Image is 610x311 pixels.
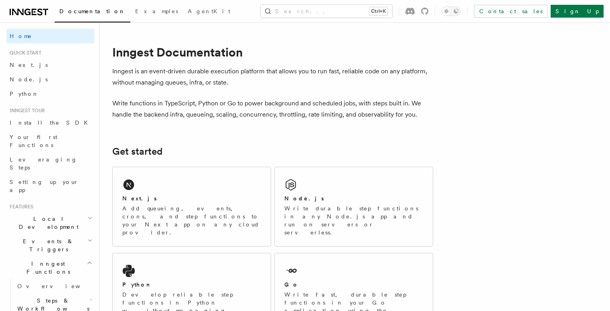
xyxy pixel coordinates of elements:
[10,119,93,126] span: Install the SDK
[274,167,433,246] a: Node.jsWrite durable step functions in any Node.js app and run on servers or serverless.
[474,5,547,18] a: Contact sales
[284,194,324,202] h2: Node.js
[17,283,100,289] span: Overview
[6,234,94,256] button: Events & Triggers
[6,215,87,231] span: Local Development
[6,29,94,43] a: Home
[188,8,230,14] span: AgentKit
[112,98,433,120] p: Write functions in TypeScript, Python or Go to power background and scheduled jobs, with steps bu...
[10,156,77,171] span: Leveraging Steps
[6,152,94,175] a: Leveraging Steps
[14,279,94,293] a: Overview
[284,204,423,236] p: Write durable step functions in any Node.js app and run on servers or serverless.
[6,130,94,152] a: Your first Functions
[6,260,87,276] span: Inngest Functions
[112,146,162,157] a: Get started
[59,8,126,14] span: Documentation
[6,107,45,114] span: Inngest tour
[6,237,87,253] span: Events & Triggers
[284,281,299,289] h2: Go
[6,204,33,210] span: Features
[6,58,94,72] a: Next.js
[55,2,130,22] a: Documentation
[10,179,79,193] span: Setting up your app
[10,76,48,83] span: Node.js
[10,62,48,68] span: Next.js
[112,66,433,88] p: Inngest is an event-driven durable execution platform that allows you to run fast, reliable code ...
[261,5,392,18] button: Search...Ctrl+K
[10,32,32,40] span: Home
[6,115,94,130] a: Install the SDK
[442,6,461,16] button: Toggle dark mode
[130,2,183,22] a: Examples
[183,2,235,22] a: AgentKit
[122,194,157,202] h2: Next.js
[135,8,178,14] span: Examples
[6,87,94,101] a: Python
[10,134,57,148] span: Your first Functions
[551,5,604,18] a: Sign Up
[122,204,261,236] p: Add queueing, events, crons, and step functions to your Next app on any cloud provider.
[6,256,94,279] button: Inngest Functions
[112,167,271,246] a: Next.jsAdd queueing, events, crons, and step functions to your Next app on any cloud provider.
[122,281,152,289] h2: Python
[6,50,41,56] span: Quick start
[10,91,39,97] span: Python
[112,45,433,59] h1: Inngest Documentation
[6,175,94,197] a: Setting up your app
[6,72,94,87] a: Node.js
[369,7,387,15] kbd: Ctrl+K
[6,212,94,234] button: Local Development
